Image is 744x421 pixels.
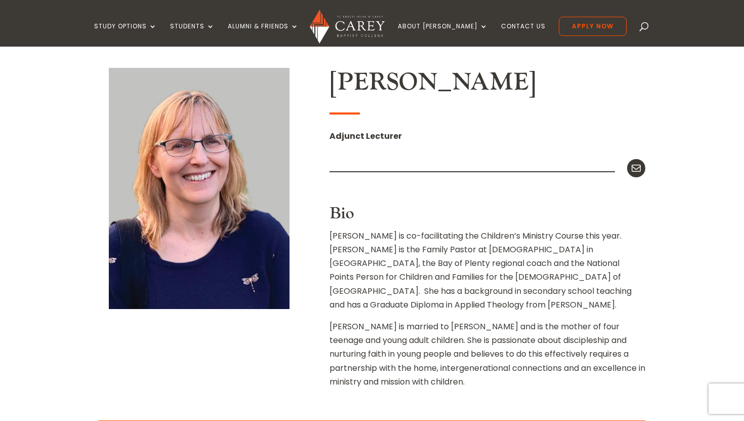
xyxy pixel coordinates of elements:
a: Alumni & Friends [228,23,299,47]
a: Students [170,23,215,47]
img: Jan Ozanne_600x800 [109,68,290,309]
a: About [PERSON_NAME] [398,23,488,47]
a: Apply Now [559,17,627,36]
h3: Bio [329,204,645,228]
p: [PERSON_NAME] is co-facilitating the Children’s Ministry Course this year. [PERSON_NAME] is the F... [329,229,645,320]
a: Study Options [94,23,157,47]
strong: Adjunct Lecturer [329,130,402,142]
img: Carey Baptist College [310,10,384,44]
a: Contact Us [501,23,546,47]
p: [PERSON_NAME] is married to [PERSON_NAME] and is the mother of four teenage and young adult child... [329,320,645,389]
h2: [PERSON_NAME] [329,68,645,102]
